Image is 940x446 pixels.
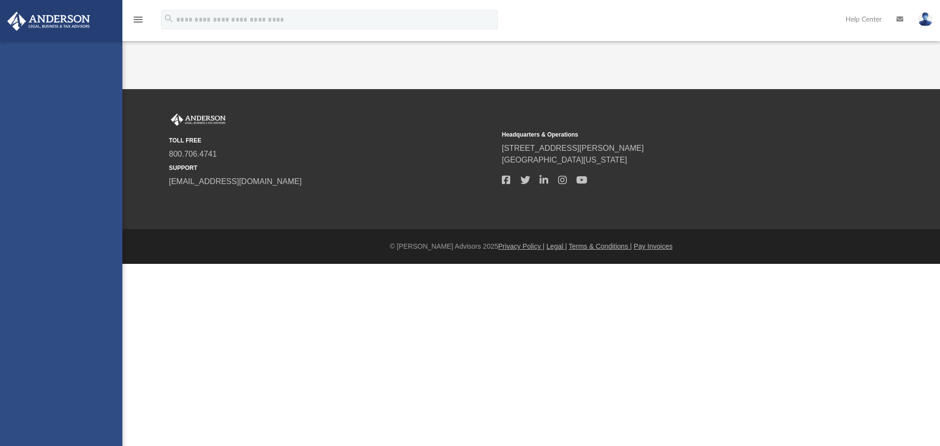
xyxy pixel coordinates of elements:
a: Privacy Policy | [498,242,545,250]
img: User Pic [918,12,933,26]
a: [EMAIL_ADDRESS][DOMAIN_NAME] [169,177,302,186]
div: © [PERSON_NAME] Advisors 2025 [122,241,940,252]
small: SUPPORT [169,164,495,172]
a: 800.706.4741 [169,150,217,158]
small: Headquarters & Operations [502,130,828,139]
img: Anderson Advisors Platinum Portal [169,114,228,126]
a: Pay Invoices [634,242,672,250]
small: TOLL FREE [169,136,495,145]
a: [STREET_ADDRESS][PERSON_NAME] [502,144,644,152]
a: Terms & Conditions | [569,242,632,250]
a: Legal | [546,242,567,250]
i: menu [132,14,144,25]
img: Anderson Advisors Platinum Portal [4,12,93,31]
a: menu [132,19,144,25]
a: [GEOGRAPHIC_DATA][US_STATE] [502,156,627,164]
i: search [164,13,174,24]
